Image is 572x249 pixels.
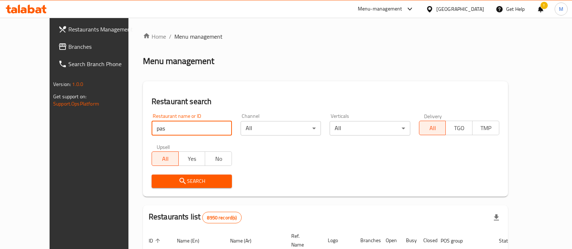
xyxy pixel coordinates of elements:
[241,121,321,136] div: All
[205,151,232,166] button: No
[436,5,484,13] div: [GEOGRAPHIC_DATA]
[178,151,206,166] button: Yes
[174,32,223,41] span: Menu management
[177,236,209,245] span: Name (En)
[475,123,496,133] span: TMP
[358,5,402,13] div: Menu-management
[52,21,145,38] a: Restaurants Management
[488,209,505,226] div: Export file
[419,121,446,135] button: All
[143,32,508,41] nav: breadcrumb
[143,55,214,67] h2: Menu management
[445,121,473,135] button: TGO
[441,236,472,245] span: POS group
[68,60,139,68] span: Search Branch Phone
[53,92,86,101] span: Get support on:
[291,232,313,249] span: Ref. Name
[53,80,71,89] span: Version:
[53,99,99,108] a: Support.OpsPlatform
[157,177,226,186] span: Search
[52,38,145,55] a: Branches
[152,175,232,188] button: Search
[143,32,166,41] a: Home
[422,123,443,133] span: All
[330,121,410,136] div: All
[149,236,162,245] span: ID
[152,151,179,166] button: All
[157,144,170,149] label: Upsell
[424,113,442,119] label: Delivery
[499,236,522,245] span: Status
[152,96,499,107] h2: Restaurant search
[182,154,203,164] span: Yes
[559,5,563,13] span: M
[202,212,241,223] div: Total records count
[152,121,232,136] input: Search for restaurant name or ID..
[149,211,242,223] h2: Restaurants list
[68,25,139,34] span: Restaurants Management
[203,214,241,221] span: 8950 record(s)
[449,123,470,133] span: TGO
[169,32,171,41] li: /
[155,154,176,164] span: All
[68,42,139,51] span: Branches
[230,236,261,245] span: Name (Ar)
[52,55,145,73] a: Search Branch Phone
[472,121,499,135] button: TMP
[72,80,83,89] span: 1.0.0
[208,154,229,164] span: No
